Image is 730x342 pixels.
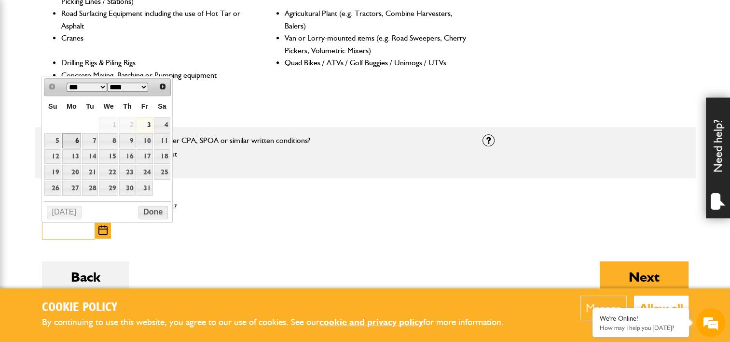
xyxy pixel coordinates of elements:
[580,296,627,320] button: Manage
[42,261,129,292] button: Back
[13,118,176,139] input: Enter your email address
[600,324,682,331] p: How may I help you today?
[119,181,136,196] a: 30
[138,206,168,219] button: Done
[634,296,689,320] button: Allow all
[99,149,118,164] a: 15
[285,7,468,32] li: Agricultural Plant (e.g. Tractors, Combine Harvesters, Balers)
[16,54,41,67] img: d_20077148190_company_1631870298795_20077148190
[44,165,61,180] a: 19
[44,149,61,164] a: 12
[155,80,169,94] a: Next
[137,181,153,196] a: 31
[99,181,118,196] a: 29
[141,102,148,110] span: Friday
[99,165,118,180] a: 22
[47,206,82,219] button: [DATE]
[154,165,170,180] a: 25
[137,149,153,164] a: 17
[158,102,166,110] span: Saturday
[285,57,468,69] li: Quad Bikes / ATVs / Golf Buggies / Unimogs / UTVs
[137,133,153,148] a: 10
[82,133,98,148] a: 7
[600,261,689,292] button: Next
[82,149,98,164] a: 14
[67,102,77,110] span: Monday
[158,5,181,28] div: Minimize live chat window
[123,102,132,110] span: Thursday
[61,57,244,69] li: Drilling Rigs & Piling Rigs
[13,175,176,260] textarea: Type your message and hit 'Enter'
[600,314,682,323] div: We're Online!
[13,146,176,168] input: Enter your phone number
[99,133,118,148] a: 8
[61,69,244,82] li: Concrete Mixing, Batching or Pumping equipment
[62,165,81,180] a: 20
[154,117,170,132] a: 4
[119,165,136,180] a: 23
[103,102,113,110] span: Wednesday
[62,133,81,148] a: 6
[48,102,57,110] span: Sunday
[62,149,81,164] a: 13
[119,133,136,148] a: 9
[44,181,61,196] a: 26
[42,300,520,315] h2: Cookie Policy
[119,149,136,164] a: 16
[82,181,98,196] a: 28
[154,133,170,148] a: 11
[131,268,175,281] em: Start Chat
[50,54,162,67] div: Chat with us now
[98,225,108,235] img: Choose date
[137,165,153,180] a: 24
[319,316,423,328] a: cookie and privacy policy
[61,7,244,32] li: Road Surfacing Equipment including the use of Hot Tar or Asphalt
[42,137,310,144] label: Is the equipment hired out exclusively under CPA, SPOA or similar written conditions?
[706,98,730,218] div: Need help?
[61,32,244,57] li: Cranes
[137,117,153,132] a: 3
[82,165,98,180] a: 21
[44,133,61,148] a: 5
[159,83,166,90] span: Next
[86,102,94,110] span: Tuesday
[285,32,468,57] li: Van or Lorry-mounted items (e.g. Road Sweepers, Cherry Pickers, Volumetric Mixers)
[42,315,520,330] p: By continuing to use this website, you agree to our use of cookies. See our for more information.
[13,89,176,111] input: Enter your last name
[62,181,81,196] a: 27
[154,149,170,164] a: 18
